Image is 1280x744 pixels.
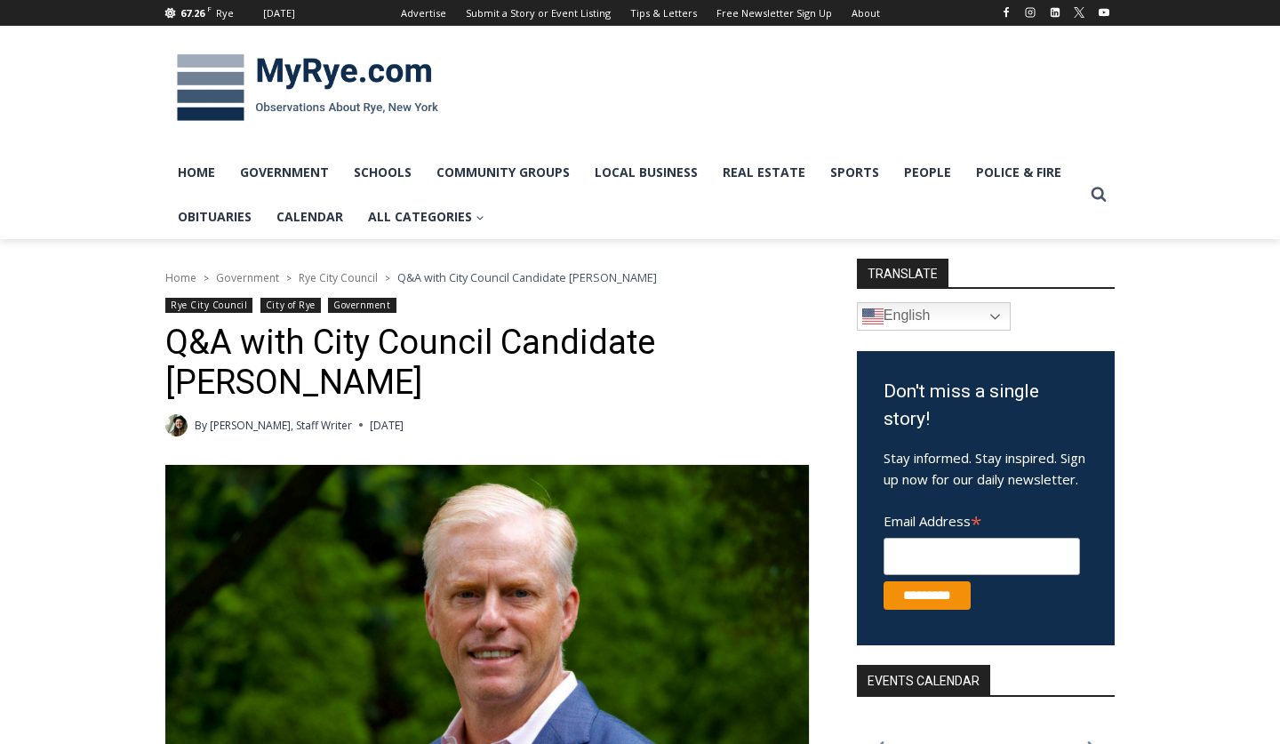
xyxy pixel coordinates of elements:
[964,150,1074,195] a: Police & Fire
[165,150,228,195] a: Home
[582,150,710,195] a: Local Business
[165,195,264,239] a: Obituaries
[424,150,582,195] a: Community Groups
[1044,2,1066,23] a: Linkedin
[818,150,892,195] a: Sports
[263,5,295,21] div: [DATE]
[1068,2,1090,23] a: X
[165,268,810,286] nav: Breadcrumbs
[884,503,1080,535] label: Email Address
[1083,179,1115,211] button: View Search Form
[892,150,964,195] a: People
[210,418,352,433] a: [PERSON_NAME], Staff Writer
[165,414,188,436] a: Author image
[710,150,818,195] a: Real Estate
[996,2,1017,23] a: Facebook
[857,302,1011,331] a: English
[341,150,424,195] a: Schools
[370,417,404,434] time: [DATE]
[862,306,884,327] img: en
[299,270,378,285] a: Rye City Council
[884,378,1088,434] h3: Don't miss a single story!
[165,150,1083,240] nav: Primary Navigation
[207,4,212,13] span: F
[195,417,207,434] span: By
[165,323,810,404] h1: Q&A with City Council Candidate [PERSON_NAME]
[165,414,188,436] img: (PHOTO: MyRye.com Intern and Editor Tucker Smith. Contributed.)Tucker Smith, MyRye.com
[884,447,1088,490] p: Stay informed. Stay inspired. Sign up now for our daily newsletter.
[356,195,497,239] a: All Categories
[216,270,279,285] a: Government
[228,150,341,195] a: Government
[286,272,292,284] span: >
[165,42,450,134] img: MyRye.com
[1093,2,1115,23] a: YouTube
[180,6,204,20] span: 67.26
[857,665,990,695] h2: Events Calendar
[857,259,948,287] strong: TRANSLATE
[1020,2,1041,23] a: Instagram
[165,270,196,285] a: Home
[385,272,390,284] span: >
[260,298,321,313] a: City of Rye
[368,207,484,227] span: All Categories
[264,195,356,239] a: Calendar
[204,272,209,284] span: >
[216,5,234,21] div: Rye
[328,298,396,313] a: Government
[165,298,252,313] a: Rye City Council
[397,269,657,285] span: Q&A with City Council Candidate [PERSON_NAME]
